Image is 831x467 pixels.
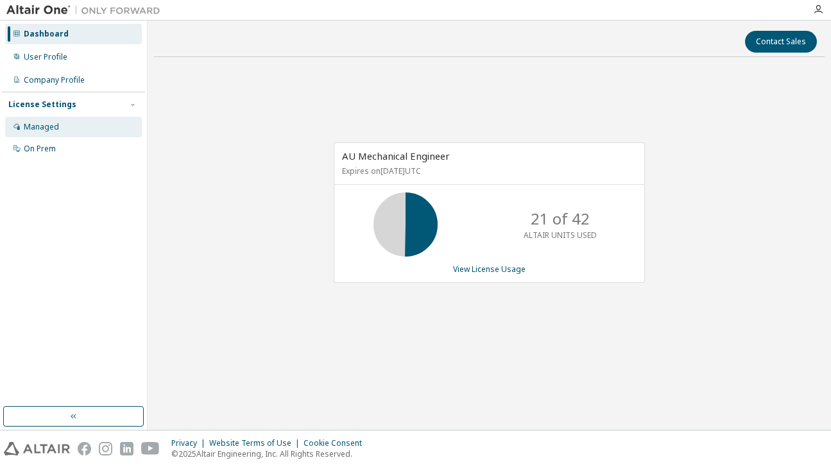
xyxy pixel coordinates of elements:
[6,4,167,17] img: Altair One
[209,438,304,448] div: Website Terms of Use
[24,52,67,62] div: User Profile
[120,442,133,455] img: linkedin.svg
[524,230,597,241] p: ALTAIR UNITS USED
[4,442,70,455] img: altair_logo.svg
[141,442,160,455] img: youtube.svg
[745,31,817,53] button: Contact Sales
[24,75,85,85] div: Company Profile
[171,438,209,448] div: Privacy
[8,99,76,110] div: License Settings
[453,264,526,275] a: View License Usage
[531,208,590,230] p: 21 of 42
[342,149,450,162] span: AU Mechanical Engineer
[78,442,91,455] img: facebook.svg
[171,448,370,459] p: © 2025 Altair Engineering, Inc. All Rights Reserved.
[304,438,370,448] div: Cookie Consent
[24,29,69,39] div: Dashboard
[99,442,112,455] img: instagram.svg
[24,122,59,132] div: Managed
[24,144,56,154] div: On Prem
[342,166,633,176] p: Expires on [DATE] UTC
